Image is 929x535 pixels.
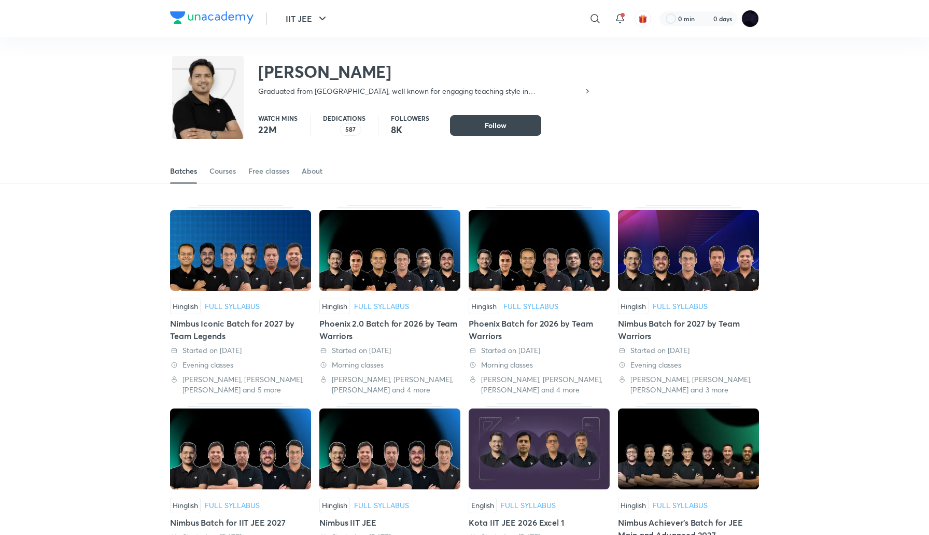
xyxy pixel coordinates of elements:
img: Thumbnail [170,409,311,489]
img: Megha Gor [741,10,759,27]
img: Company Logo [170,11,254,24]
img: Thumbnail [319,409,460,489]
div: Started on 22 Apr 2025 [469,345,610,356]
p: 8K [391,123,429,136]
div: Full Syllabus [205,301,260,312]
img: class [172,58,244,156]
div: Courses [209,166,236,176]
span: English [469,498,497,513]
div: Phoenix 2.0 Batch for 2026 by Team Warriors [319,317,460,342]
a: Batches [170,159,197,184]
button: avatar [635,10,651,27]
div: Evening classes [170,360,311,370]
div: Phoenix 2.0 Batch for 2026 by Team Warriors [319,205,460,395]
button: IIT JEE [279,8,335,29]
div: Vineet Loomba, Prashant Jain, Rohit Mishra and 4 more [319,374,460,395]
img: educator badge2 [323,123,335,136]
span: Follow [485,120,506,131]
div: Phoenix Batch for 2026 by Team Warriors [469,205,610,395]
h2: [PERSON_NAME] [258,61,592,82]
div: Vineet Loomba, Prashant Jain, Rohit Mishra and 4 more [469,374,610,395]
span: Hinglish [469,299,499,314]
img: avatar [638,14,648,23]
div: Morning classes [469,360,610,370]
div: Morning classes [319,360,460,370]
img: Thumbnail [319,210,460,291]
div: Nimbus Iconic Batch for 2027 by Team Legends [170,317,311,342]
div: About [302,166,322,176]
div: Started on 1 Apr 2025 [618,345,759,356]
div: Started on 20 Jun 2025 [170,345,311,356]
img: streak [701,13,711,24]
a: Company Logo [170,11,254,26]
div: Full Syllabus [503,301,558,312]
div: Evening classes [618,360,759,370]
img: educator badge1 [331,123,344,136]
p: Followers [391,115,429,121]
a: Free classes [248,159,289,184]
div: Nimbus Iconic Batch for 2027 by Team Legends [170,205,311,395]
div: Full Syllabus [205,500,260,511]
div: Nimbus Batch for 2027 by Team Warriors [618,317,759,342]
img: Thumbnail [469,409,610,489]
span: Hinglish [170,299,201,314]
span: Hinglish [319,498,350,513]
img: Thumbnail [618,409,759,489]
div: Batches [170,166,197,176]
img: Thumbnail [469,210,610,291]
span: Hinglish [319,299,350,314]
div: Phoenix Batch for 2026 by Team Warriors [469,317,610,342]
p: 22M [258,123,298,136]
p: Watch mins [258,115,298,121]
a: About [302,159,322,184]
div: Nimbus Batch for 2027 by Team Warriors [618,205,759,395]
div: Full Syllabus [354,500,409,511]
img: Thumbnail [618,210,759,291]
p: 587 [345,126,356,133]
div: Full Syllabus [653,500,708,511]
div: Vineet Loomba, Brijesh Jindal, Prashant Jain and 5 more [170,374,311,395]
div: Kota IIT JEE 2026 Excel 1 [469,516,610,529]
button: Follow [450,115,541,136]
div: Free classes [248,166,289,176]
div: Nimbus IIT JEE [319,516,460,529]
div: Full Syllabus [501,500,556,511]
div: Full Syllabus [354,301,409,312]
span: Hinglish [618,498,649,513]
div: Full Syllabus [653,301,708,312]
p: Dedications [323,115,365,121]
span: Hinglish [618,299,649,314]
a: Courses [209,159,236,184]
img: Thumbnail [170,210,311,291]
span: Hinglish [170,498,201,513]
div: Started on 22 May 2025 [319,345,460,356]
p: Graduated from [GEOGRAPHIC_DATA], well known for engaging teaching style in [GEOGRAPHIC_DATA]. Ab... [258,86,583,96]
div: Nimbus Batch for IIT JEE 2027 [170,516,311,529]
div: Brijesh Jindal, Prashant Jain, Piyush Maheshwari and 3 more [618,374,759,395]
